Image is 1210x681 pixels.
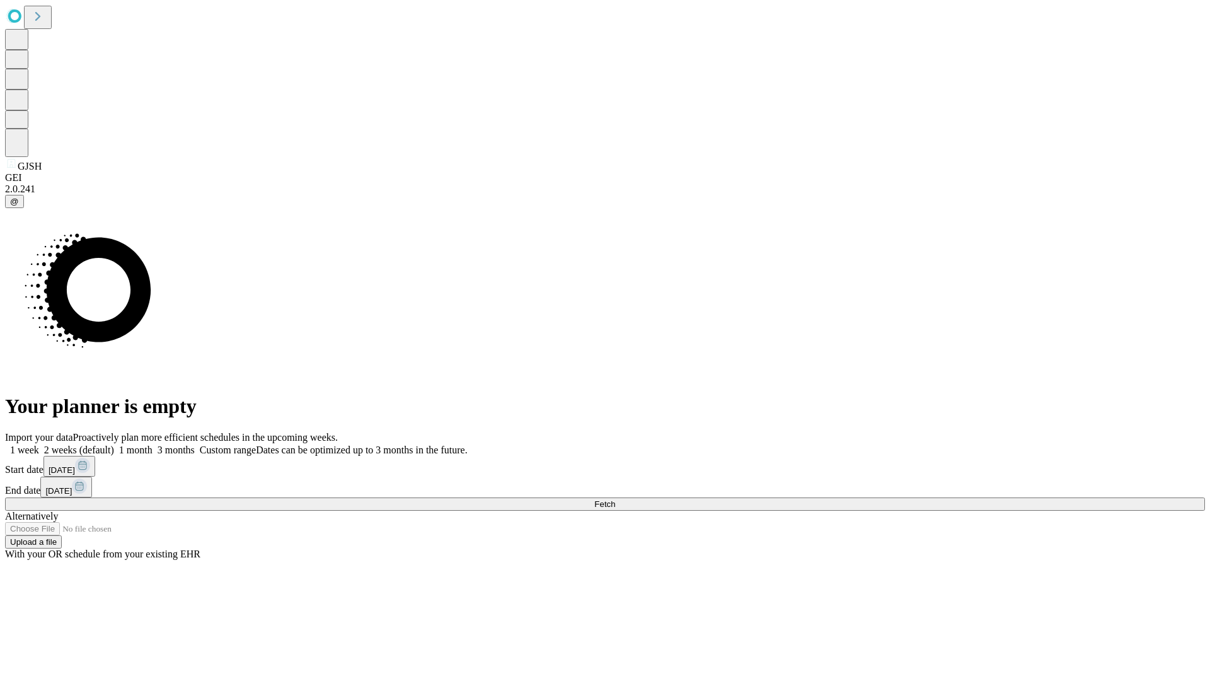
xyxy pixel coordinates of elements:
div: 2.0.241 [5,183,1205,195]
span: GJSH [18,161,42,172]
h1: Your planner is empty [5,395,1205,418]
button: [DATE] [40,477,92,498]
button: @ [5,195,24,208]
div: GEI [5,172,1205,183]
span: Dates can be optimized up to 3 months in the future. [256,445,467,455]
span: 1 week [10,445,39,455]
button: Upload a file [5,535,62,549]
span: Import your data [5,432,73,443]
span: Fetch [594,499,615,509]
button: Fetch [5,498,1205,511]
span: Alternatively [5,511,58,521]
span: 3 months [158,445,195,455]
span: [DATE] [49,465,75,475]
div: End date [5,477,1205,498]
span: [DATE] [45,486,72,496]
span: With your OR schedule from your existing EHR [5,549,200,559]
span: @ [10,197,19,206]
div: Start date [5,456,1205,477]
span: 2 weeks (default) [44,445,114,455]
span: Custom range [200,445,256,455]
button: [DATE] [43,456,95,477]
span: 1 month [119,445,153,455]
span: Proactively plan more efficient schedules in the upcoming weeks. [73,432,338,443]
